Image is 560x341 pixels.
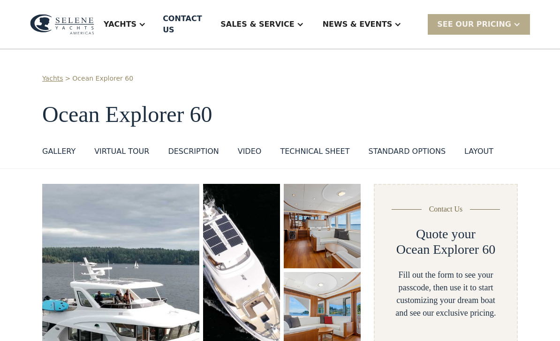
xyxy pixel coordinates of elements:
a: GALLERY [42,146,76,161]
div: GALLERY [42,146,76,157]
img: logo [30,14,94,35]
a: VIDEO [238,146,262,161]
div: VIDEO [238,146,262,157]
div: Sales & Service [220,19,294,30]
div: Fill out the form to see your passcode, then use it to start customizing your dream boat and see ... [390,269,502,319]
div: VIRTUAL TOUR [94,146,149,157]
div: SEE Our Pricing [437,19,511,30]
div: Sales & Service [211,6,313,43]
a: layout [464,146,493,161]
h1: Ocean Explorer 60 [42,102,518,127]
h2: Quote your [416,226,476,242]
div: Technical sheet [280,146,349,157]
a: DESCRIPTION [168,146,219,161]
div: Contact Us [429,204,463,215]
div: layout [464,146,493,157]
div: Contact US [163,13,204,36]
div: standard options [368,146,446,157]
div: SEE Our Pricing [428,14,530,34]
div: News & EVENTS [313,6,411,43]
div: Yachts [94,6,155,43]
div: News & EVENTS [323,19,393,30]
a: Technical sheet [280,146,349,161]
div: > [65,74,71,83]
h2: Ocean Explorer 60 [396,242,495,258]
a: standard options [368,146,446,161]
div: DESCRIPTION [168,146,219,157]
a: open lightbox [284,184,361,268]
a: Yachts [42,74,63,83]
a: VIRTUAL TOUR [94,146,149,161]
div: Yachts [104,19,136,30]
a: Ocean Explorer 60 [72,74,133,83]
